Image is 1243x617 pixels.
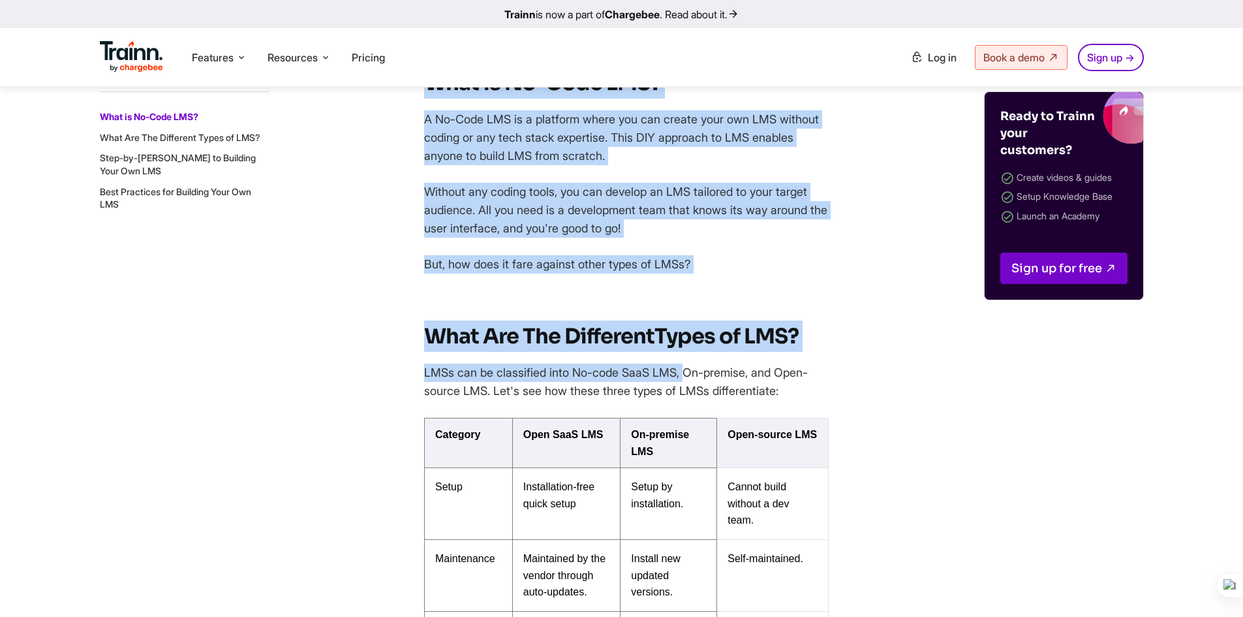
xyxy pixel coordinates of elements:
span: Setup [435,481,463,492]
span: Open-source LMS [728,429,817,440]
p: LMSs can be classified into No-code SaaS LMS, On-premise, and Open-source LMS. Let's see how thes... [424,364,829,400]
b: Trainn [504,8,536,21]
span: Setup by installation. [631,481,683,509]
iframe: Chat Widget [1178,554,1243,617]
li: Create videos & guides [1000,169,1128,188]
span: Install new updated versions. [631,553,681,597]
span: Book a demo [983,51,1045,64]
img: Trainn blogs [1011,92,1143,144]
a: Sign up for free [1000,253,1128,284]
p: But, how does it fare against other types of LMSs? [424,255,829,274]
span: Resources [268,50,318,65]
p: Without any coding tools, you can develop an LMS tailored to your target audience. All you need i... [424,183,829,238]
li: Setup Knowledge Base [1000,188,1128,207]
p: A No-Code LMS is a platform where you can create your own LMS without coding or any tech stack ex... [424,110,829,165]
a: Step-by-[PERSON_NAME] to Building Your Own LMS [100,152,256,176]
span: Open SaaS LMS [523,429,604,440]
span: Features [192,50,234,65]
span: Maintenance [435,553,495,564]
a: Book a demo [975,45,1067,70]
strong: Types of LMS [654,323,788,349]
strong: What is No-Code LMS? [424,70,661,96]
a: What is No-Code LMS? [100,111,198,122]
img: Trainn Logo [100,41,164,72]
span: On-premise LMS [631,429,689,457]
li: Launch an Academy [1000,208,1128,227]
span: Maintained by the vendor through auto-updates. [523,553,606,597]
span: Self-maintained. [728,553,803,564]
strong: What Are The Different ? [424,323,799,349]
a: Best Practices for Building Your Own LMS [100,185,251,210]
a: Log in [903,46,964,69]
span: Category [435,429,480,440]
b: Chargebee [605,8,660,21]
h4: Ready to Trainn your customers? [1000,108,1098,159]
a: What Are The Different Types of LMS? [100,132,260,143]
a: Pricing [352,51,385,64]
a: Sign up → [1078,44,1144,71]
span: Installation-free quick setup [523,481,594,509]
span: Cannot build without a dev team. [728,481,789,526]
span: Log in [928,51,957,64]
